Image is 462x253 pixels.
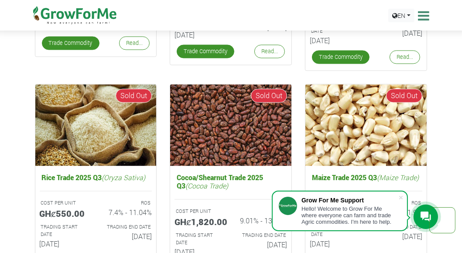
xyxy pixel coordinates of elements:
[373,232,422,240] h6: [DATE]
[40,239,89,248] h6: [DATE]
[237,240,287,249] h6: [DATE]
[102,232,152,240] h6: [DATE]
[175,171,287,192] h5: Cocoa/Shearnut Trade 2025 Q3
[116,89,152,103] span: Sold Out
[301,205,398,225] div: Hello! Welcome to Grow For Me where everyone can farm and trade Agric commodities. I'm here to help.
[119,36,150,50] a: Read...
[312,50,370,64] a: Trade Commodity
[175,31,224,39] h6: [DATE]
[170,84,291,166] img: growforme image
[185,181,228,190] i: (Cocoa Trade)
[40,22,89,31] h6: [DATE]
[377,173,419,182] i: (Maize Trade)
[176,208,223,215] p: COST PER UNIT
[310,239,359,248] h6: [DATE]
[41,223,88,238] p: Estimated Trading Start Date
[41,199,88,207] p: COST PER UNIT
[102,173,146,182] i: (Oryza Sativa)
[103,223,151,231] p: Estimated Trading End Date
[239,208,286,215] p: ROS
[175,216,224,227] h5: GHȼ1,820.00
[102,208,152,216] h6: 7.4% - 11.04%
[237,216,287,225] h6: 9.01% - 13.17%
[42,36,99,50] a: Trade Commodity
[176,232,223,246] p: Estimated Trading Start Date
[239,232,286,239] p: Estimated Trading End Date
[35,84,157,166] img: growforme image
[305,84,427,166] img: growforme image
[373,29,422,37] h6: [DATE]
[388,9,414,22] a: EN
[310,171,422,184] h5: Maize Trade 2025 Q3
[103,199,151,207] p: ROS
[390,50,420,64] a: Read...
[301,197,398,204] div: Grow For Me Support
[310,36,359,44] h6: [DATE]
[40,171,152,184] h5: Rice Trade 2025 Q3
[254,44,285,58] a: Read...
[177,44,234,58] a: Trade Commodity
[40,208,89,219] h5: GHȼ550.00
[386,89,422,103] span: Sold Out
[251,89,287,103] span: Sold Out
